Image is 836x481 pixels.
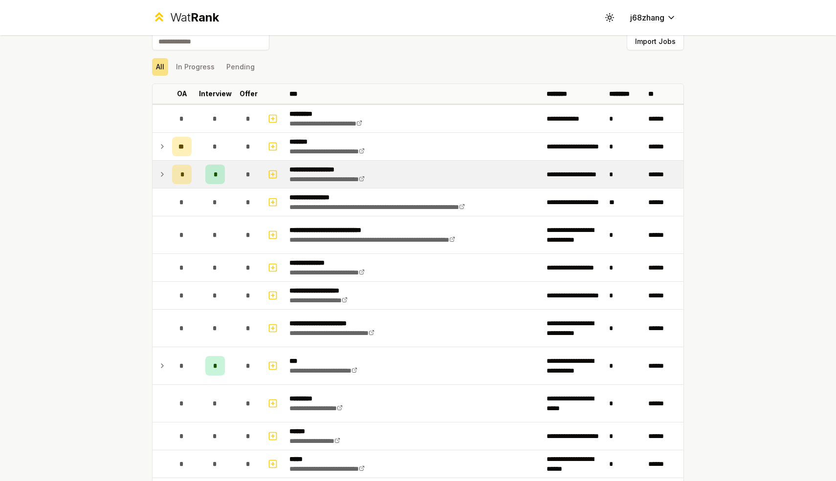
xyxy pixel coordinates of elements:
[199,89,232,99] p: Interview
[152,10,219,25] a: WatRank
[152,58,168,76] button: All
[627,33,684,50] button: Import Jobs
[172,58,219,76] button: In Progress
[240,89,258,99] p: Offer
[630,12,664,23] span: j68zhang
[177,89,187,99] p: OA
[170,10,219,25] div: Wat
[222,58,259,76] button: Pending
[191,10,219,24] span: Rank
[622,9,684,26] button: j68zhang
